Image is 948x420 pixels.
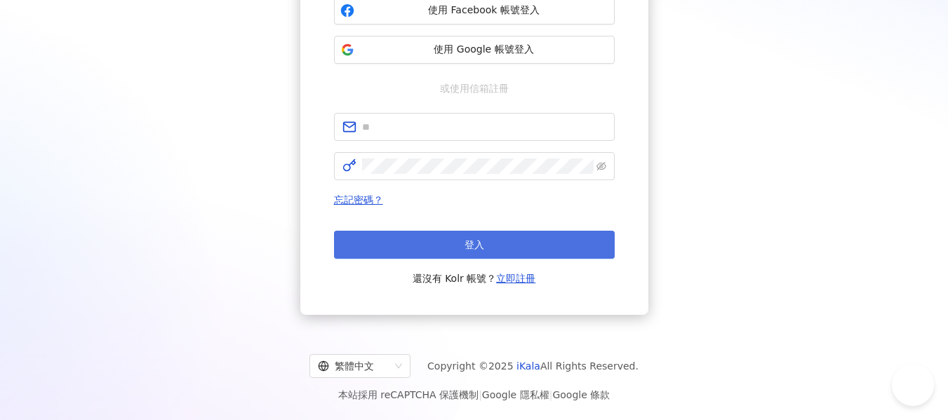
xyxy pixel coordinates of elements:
iframe: Help Scout Beacon - Open [892,364,934,406]
span: 本站採用 reCAPTCHA 保護機制 [338,386,610,403]
span: | [549,389,553,400]
div: 繁體中文 [318,355,389,377]
a: Google 條款 [552,389,610,400]
span: eye-invisible [596,161,606,171]
span: | [479,389,482,400]
a: 立即註冊 [496,273,535,284]
span: 使用 Facebook 帳號登入 [360,4,608,18]
button: 使用 Google 帳號登入 [334,36,615,64]
button: 登入 [334,231,615,259]
span: 登入 [465,239,484,250]
a: iKala [516,360,540,372]
span: 還沒有 Kolr 帳號？ [413,270,536,287]
span: 使用 Google 帳號登入 [360,43,608,57]
a: 忘記密碼？ [334,194,383,205]
span: Copyright © 2025 All Rights Reserved. [427,358,639,374]
span: 或使用信箱註冊 [430,81,519,96]
a: Google 隱私權 [482,389,549,400]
